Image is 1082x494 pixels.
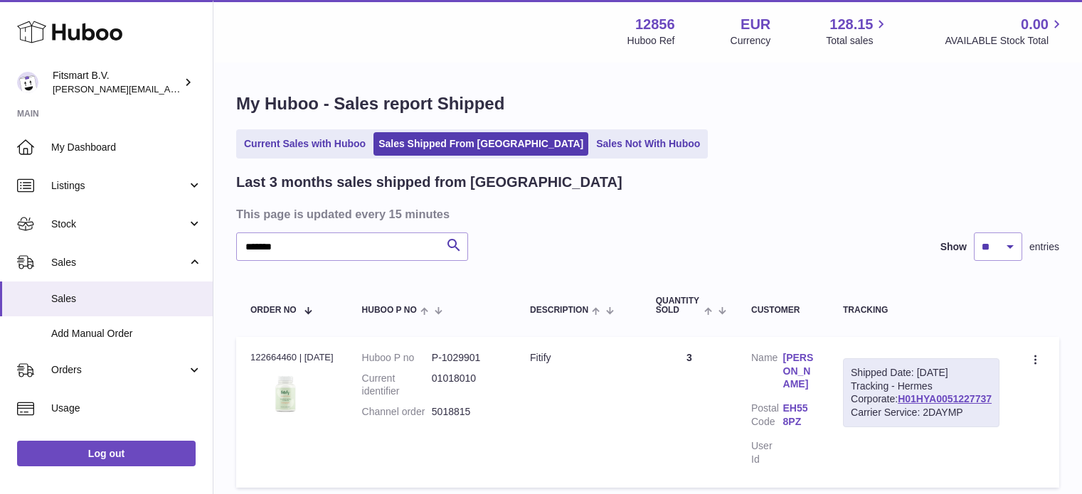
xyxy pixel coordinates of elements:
[530,351,627,365] div: Fitify
[432,405,502,419] dd: 5018815
[530,306,588,315] span: Description
[843,306,999,315] div: Tracking
[53,83,285,95] span: [PERSON_NAME][EMAIL_ADDRESS][DOMAIN_NAME]
[432,372,502,399] dd: 01018010
[373,132,588,156] a: Sales Shipped From [GEOGRAPHIC_DATA]
[642,337,737,488] td: 3
[51,292,202,306] span: Sales
[250,368,322,419] img: 128561739542540.png
[362,306,417,315] span: Huboo P no
[829,15,873,34] span: 128.15
[51,141,202,154] span: My Dashboard
[851,366,992,380] div: Shipped Date: [DATE]
[53,69,181,96] div: Fitsmart B.V.
[843,358,999,428] div: Tracking - Hermes Corporate:
[51,327,202,340] span: Add Manual Order
[751,351,783,395] dt: Name
[783,351,815,392] a: [PERSON_NAME]
[898,393,992,404] a: H01HYA0051227737
[51,179,187,193] span: Listings
[17,72,38,93] img: jonathan@leaderoo.com
[250,351,334,364] div: 122664460 | [DATE]
[656,296,701,315] span: Quantity Sold
[17,441,196,466] a: Log out
[362,372,432,399] dt: Current identifier
[236,173,622,192] h2: Last 3 months sales shipped from [GEOGRAPHIC_DATA]
[51,218,187,231] span: Stock
[945,15,1065,48] a: 0.00 AVAILABLE Stock Total
[1029,240,1059,254] span: entries
[741,15,770,34] strong: EUR
[826,34,889,48] span: Total sales
[783,402,815,429] a: EH55 8PZ
[731,34,771,48] div: Currency
[591,132,705,156] a: Sales Not With Huboo
[945,34,1065,48] span: AVAILABLE Stock Total
[751,306,815,315] div: Customer
[826,15,889,48] a: 128.15 Total sales
[627,34,675,48] div: Huboo Ref
[751,402,783,432] dt: Postal Code
[362,351,432,365] dt: Huboo P no
[51,402,202,415] span: Usage
[236,206,1056,222] h3: This page is updated every 15 minutes
[362,405,432,419] dt: Channel order
[236,92,1059,115] h1: My Huboo - Sales report Shipped
[51,363,187,377] span: Orders
[250,306,297,315] span: Order No
[940,240,967,254] label: Show
[751,439,783,466] dt: User Id
[51,256,187,269] span: Sales
[851,406,992,419] div: Carrier Service: 2DAYMP
[1021,15,1049,34] span: 0.00
[635,15,675,34] strong: 12856
[239,132,371,156] a: Current Sales with Huboo
[432,351,502,365] dd: P-1029901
